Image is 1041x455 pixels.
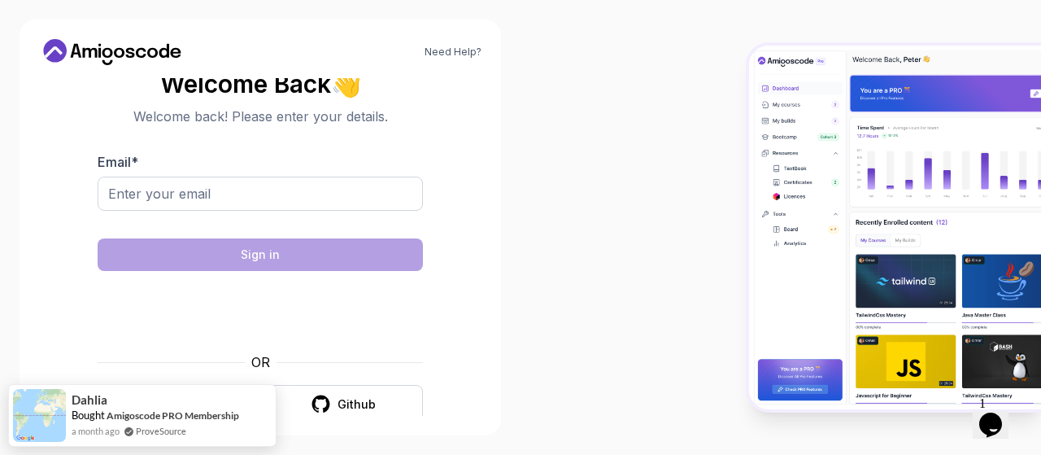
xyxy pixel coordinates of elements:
[98,177,423,211] input: Enter your email
[136,424,186,438] a: ProveSource
[72,393,107,407] span: Dahlia
[72,409,105,422] span: Bought
[264,385,423,423] button: Github
[13,389,66,442] img: provesource social proof notification image
[98,238,423,271] button: Sign in
[72,424,120,438] span: a month ago
[330,71,360,97] span: 👋
[98,107,423,126] p: Welcome back! Please enter your details.
[251,352,270,372] p: OR
[425,46,481,59] a: Need Help?
[39,39,185,65] a: Home link
[98,154,138,170] label: Email *
[98,71,423,97] h2: Welcome Back
[973,390,1025,439] iframe: chat widget
[107,409,239,422] a: Amigoscode PRO Membership
[137,281,383,343] iframe: Widget containing checkbox for hCaptcha security challenge
[749,46,1041,409] img: Amigoscode Dashboard
[338,396,376,413] div: Github
[241,247,280,263] div: Sign in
